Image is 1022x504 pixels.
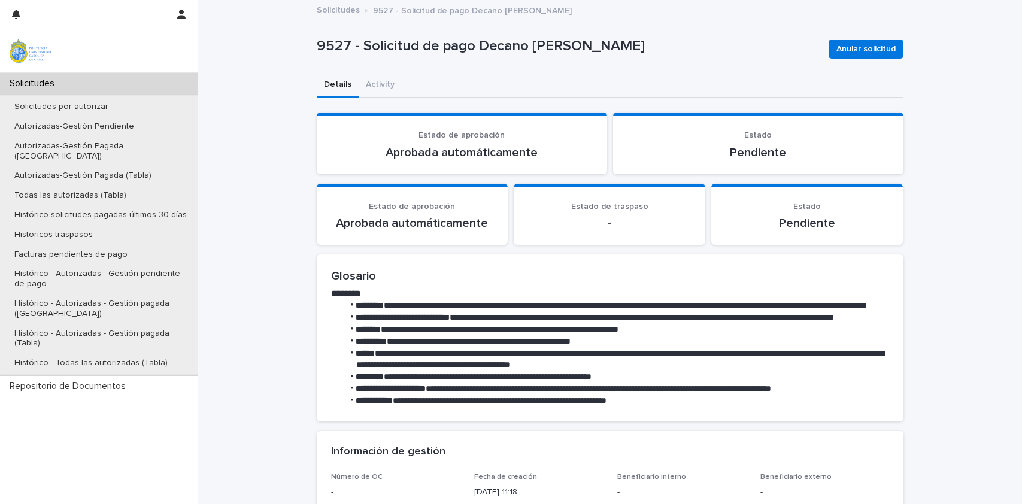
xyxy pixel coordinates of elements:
[744,131,772,139] span: Estado
[836,43,896,55] span: Anular solicitud
[331,216,494,230] p: Aprobada automáticamente
[5,269,198,289] p: Histórico - Autorizadas - Gestión pendiente de pago
[5,171,161,181] p: Autorizadas-Gestión Pagada (Tabla)
[418,131,505,139] span: Estado de aprobación
[5,122,144,132] p: Autorizadas-Gestión Pendiente
[369,202,455,211] span: Estado de aprobación
[617,486,746,499] p: -
[5,299,198,319] p: Histórico - Autorizadas - Gestión pagada ([GEOGRAPHIC_DATA])
[5,190,136,201] p: Todas las autorizadas (Tabla)
[617,473,686,481] span: Beneficiario interno
[726,216,888,230] p: Pendiente
[571,202,648,211] span: Estado de traspaso
[5,381,135,392] p: Repositorio de Documentos
[317,2,360,16] a: Solicitudes
[331,269,889,283] h2: Glosario
[5,230,102,240] p: Historicos traspasos
[5,102,118,112] p: Solicitudes por autorizar
[331,486,460,499] p: -
[10,39,51,63] img: iqsleoUpQLaG7yz5l0jK
[5,210,196,220] p: Histórico solicitudes pagadas últimos 30 días
[829,40,903,59] button: Anular solicitud
[5,329,198,349] p: Histórico - Autorizadas - Gestión pagada (Tabla)
[474,486,603,499] p: [DATE] 11:18
[359,73,402,98] button: Activity
[5,141,198,162] p: Autorizadas-Gestión Pagada ([GEOGRAPHIC_DATA])
[331,473,383,481] span: Número de OC
[5,78,64,89] p: Solicitudes
[760,486,889,499] p: -
[317,38,819,55] p: 9527 - Solicitud de pago Decano [PERSON_NAME]
[373,3,572,16] p: 9527 - Solicitud de pago Decano [PERSON_NAME]
[5,358,177,368] p: Histórico - Todas las autorizadas (Tabla)
[528,216,691,230] p: -
[474,473,537,481] span: Fecha de creación
[331,145,593,160] p: Aprobada automáticamente
[317,73,359,98] button: Details
[627,145,889,160] p: Pendiente
[5,250,137,260] p: Facturas pendientes de pago
[793,202,821,211] span: Estado
[760,473,832,481] span: Beneficiario externo
[331,445,445,459] h2: Información de gestión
